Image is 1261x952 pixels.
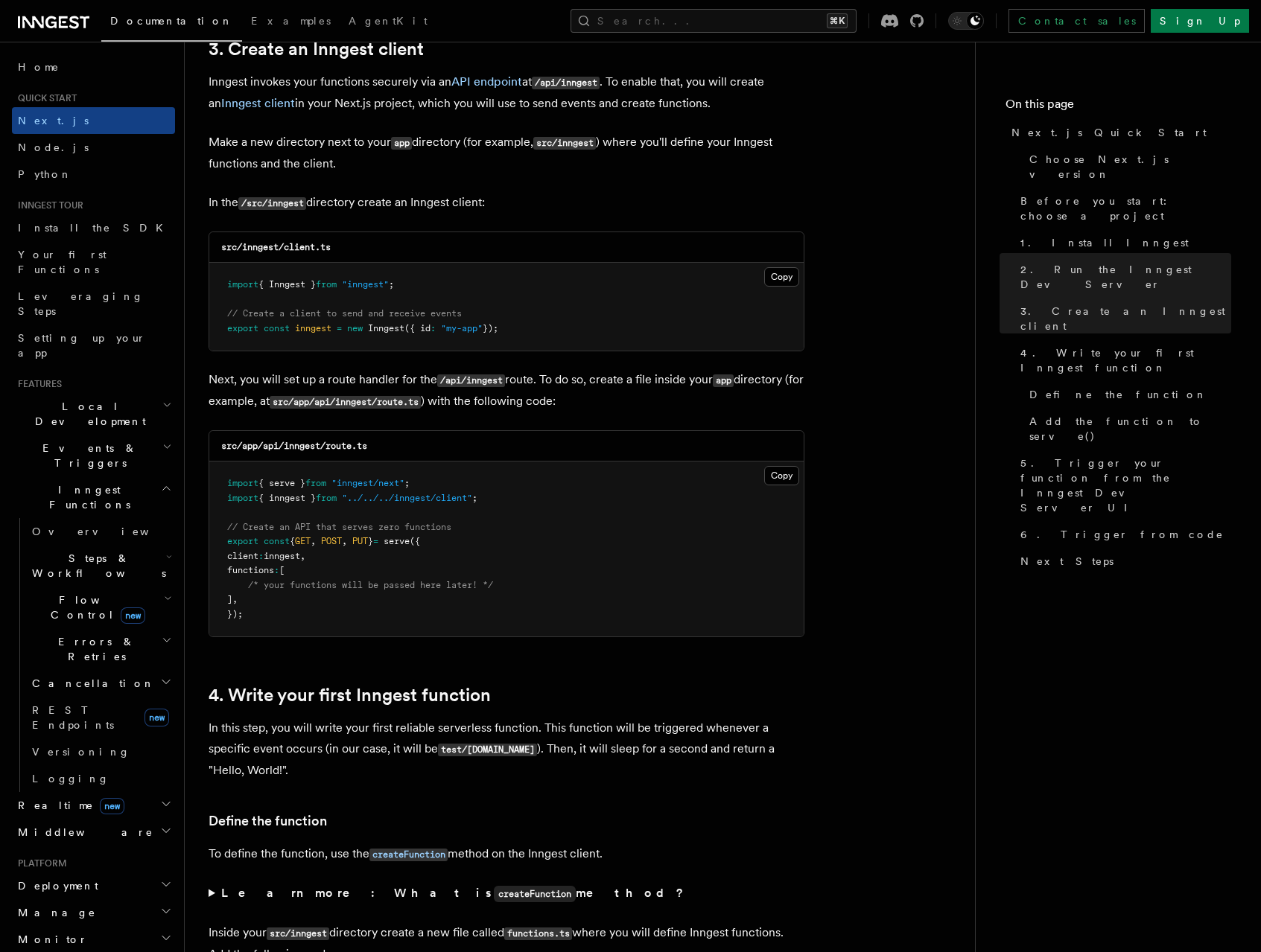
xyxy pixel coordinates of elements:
button: Manage [12,899,175,926]
span: Setting up your app [18,332,146,359]
a: Define the function [209,811,327,831]
summary: Learn more: What iscreateFunctionmethod? [209,883,804,904]
button: Copy [764,466,799,485]
a: Examples [242,4,340,40]
span: // Create a client to send and receive events [227,308,462,319]
span: Local Development [12,399,162,429]
span: /* your functions will be passed here later! */ [248,580,493,590]
span: , [300,551,305,561]
span: Leveraging Steps [18,290,144,317]
strong: Learn more: What is method? [221,886,687,900]
span: Inngest Functions [12,482,161,512]
span: // Create an API that serves zero functions [227,522,451,532]
a: Versioning [26,738,175,765]
a: Sign Up [1151,9,1249,33]
button: Events & Triggers [12,435,175,476]
span: Versioning [32,746,130,758]
span: = [373,536,378,546]
span: Platform [12,857,67,869]
button: Cancellation [26,670,175,697]
a: API endpoint [451,74,522,89]
span: , [342,536,347,546]
span: ({ [410,536,420,546]
span: ; [472,493,477,503]
a: 6. Trigger from code [1014,521,1231,548]
span: : [431,323,436,333]
a: Next Steps [1014,548,1231,575]
span: : [258,551,264,561]
a: 3. Create an Inngest client [1014,298,1231,339]
span: : [274,565,279,575]
a: Install the SDK [12,214,175,241]
span: Features [12,378,62,390]
span: REST Endpoints [32,704,114,731]
code: app [391,137,412,150]
a: Before you start: choose a project [1014,188,1231,229]
a: Overview [26,518,175,545]
a: 4. Write your first Inngest function [1014,339,1231,381]
button: Toggle dark mode [948,12,984,30]
span: export [227,323,258,333]
span: { [290,536,295,546]
code: /api/inngest [532,77,600,89]
button: Realtimenew [12,792,175,819]
code: test/[DOMAIN_NAME] [438,744,537,756]
span: from [305,478,326,488]
span: Before you start: choose a project [1020,194,1231,223]
span: import [227,493,258,503]
span: }); [227,609,243,619]
span: 2. Run the Inngest Dev Server [1020,262,1231,292]
span: { inngest } [258,493,316,503]
code: app [713,374,734,387]
kbd: ⌘K [827,13,848,28]
code: createFunction [494,886,576,902]
a: AgentKit [340,4,436,40]
span: , [311,536,316,546]
button: Local Development [12,393,175,435]
span: import [227,478,258,488]
span: Define the function [1029,387,1207,402]
a: 5. Trigger your function from the Inngest Dev Server UI [1014,450,1231,521]
button: Errors & Retries [26,628,175,670]
span: }); [483,323,498,333]
span: Node.js [18,141,89,153]
a: Contact sales [1009,9,1145,33]
a: Leveraging Steps [12,283,175,325]
span: Manage [12,905,96,920]
span: Cancellation [26,676,155,691]
span: new [121,607,145,624]
button: Flow Controlnew [26,587,175,628]
span: Realtime [12,798,124,813]
span: Home [18,60,60,74]
button: Deployment [12,872,175,899]
button: Search...⌘K [571,9,857,33]
a: Next.js [12,107,175,134]
span: Steps & Workflows [26,551,166,581]
span: Flow Control [26,592,164,622]
span: export [227,536,258,546]
span: { Inngest } [258,279,316,290]
p: To define the function, use the method on the Inngest client. [209,843,804,865]
code: functions.ts [504,927,572,940]
a: Add the function to serve() [1023,408,1231,450]
button: Inngest Functions [12,476,175,518]
span: [ [279,565,285,575]
a: 1. Install Inngest [1014,229,1231,256]
a: Next.js Quick Start [1006,119,1231,146]
span: new [144,709,169,726]
span: client [227,551,258,561]
span: GET [295,536,311,546]
span: ; [389,279,394,290]
code: createFunction [369,849,448,861]
span: Monitor [12,932,88,947]
span: AgentKit [349,15,428,27]
span: const [264,323,290,333]
a: Setting up your app [12,325,175,366]
div: Inngest Functions [12,518,175,792]
span: Logging [32,773,109,785]
span: , [232,594,238,604]
p: In this step, you will write your first reliable serverless function. This function will be trigg... [209,718,804,781]
span: 4. Write your first Inngest function [1020,345,1231,375]
span: ; [404,478,410,488]
span: Overview [32,525,185,537]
